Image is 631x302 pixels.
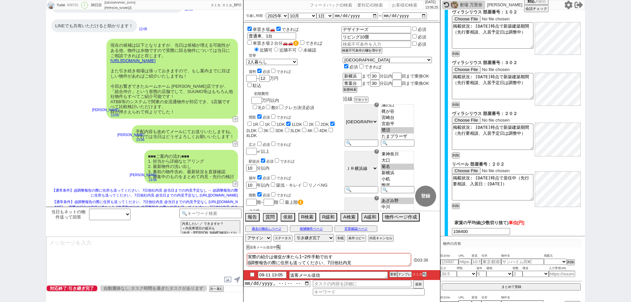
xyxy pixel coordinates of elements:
[381,176,414,182] option: 小机
[345,186,378,193] input: 🔍
[276,27,281,31] input: できれば
[265,122,270,127] label: 1K
[319,128,327,133] label: 4DK
[247,40,252,45] input: 車置き場２台分🚗🚗
[340,213,358,221] button: A検索
[381,157,414,164] option: 大口
[179,209,242,218] input: 🔍キーワード検索
[91,3,102,8] div: 38日目
[460,2,483,8] div: 射場 万里奈
[246,141,341,155] div: ㎡以上
[249,174,341,181] div: 築年
[477,266,486,271] span: 築年
[100,286,206,291] span: 自動遷移なし:タスク時間を過ぎたタスクがあります
[130,173,157,178] p: [PERSON_NAME]
[246,198,341,206] div: 階~ 階
[343,96,353,102] span: 沿線
[374,149,379,154] div: ☓
[341,26,411,33] input: 検索不可条件を入力
[477,271,486,277] input: 5
[298,47,302,52] input: 未確認
[253,48,272,53] label: 近隣可
[51,19,137,33] div: LINEでも共有いただけると助かります！
[313,280,411,287] input: タスクの内容を詳細に
[452,102,460,108] button: 削除
[381,140,414,147] input: 🔍
[300,40,304,45] input: できれば
[452,51,460,57] button: 削除
[110,58,155,63] a: [URL][DOMAIN_NAME]
[452,60,583,65] p: ヴィラシリウス 部屋番号：３０２
[381,186,414,193] input: 🔍
[362,213,379,221] button: A緩和
[524,5,549,12] button: 会話チェック
[487,2,522,8] p: [PERSON_NAME]
[53,200,238,214] span: 【通常条件】@調整報告の際に住所も送ってください、7日他社内見 @当日までの内見予定なし [URL][DOMAIN_NAME] → 実際の紹介は催促が来たら1~2件手動で出す @調整報告の際に住...
[309,122,314,127] label: 2K
[132,125,238,143] div: 手配内容も改めてメールにてお送りいたしますね。 それでは当日はどうぞよろしくお願いいたします！
[263,115,270,119] span: 必須
[139,27,147,32] p: 12:05
[56,3,65,8] div: Yudai
[412,272,422,276] span: スミカ
[486,266,513,271] span: 建物
[271,192,275,197] input: できれば
[249,208,341,213] p: その他
[549,266,575,271] span: 入力専用URL
[258,105,265,110] label: 礼0
[246,13,266,18] label: 引越し時期：
[458,253,472,259] span: URL
[381,108,414,115] option: 梶が谷
[368,235,394,242] button: 内見キャンセル
[415,186,436,207] button: 登録
[382,213,420,221] button: 物件ページ作成
[549,271,575,277] input: https://suumo.jp/chintai/jnc_000022489271
[263,176,270,180] span: 必須
[457,266,477,271] span: 間取
[263,70,270,74] span: 必須
[381,210,414,217] option: センター北
[343,87,357,93] button: 範囲検索
[285,200,303,205] label: 最上階
[319,213,337,221] button: R緩和
[343,73,437,80] div: まで 分以内
[402,81,429,86] span: 回まで乗換OK
[273,159,294,163] label: できれば
[246,128,257,133] label: 2LDK
[402,74,429,79] span: 回まで乗換OK
[308,183,328,188] label: リノベNG
[307,128,313,133] label: 4K
[117,132,144,138] p: [PERSON_NAME]
[356,1,389,9] input: 要対応ID検索
[345,140,378,147] input: 🔍
[270,115,291,119] label: できれば
[130,177,157,183] p: 13:06
[52,188,238,197] span: 【通常条件】@調整報告の際に住所も送ってください、7日他社内見 @当日までの内見予定なし → @調整報告の際に住所も送ってください、7日他社内見 @当日までの内見予定なし [URL][DOMAI...
[391,1,424,9] input: お客様ID検索
[349,64,358,69] span: 必須
[341,34,411,40] input: 検索不可条件を入力
[275,128,283,133] label: 3DK
[440,271,457,277] input: 30.5
[544,253,553,259] span: 掲載元
[523,266,549,271] span: 構造
[233,181,238,187] button: ↺
[359,64,363,68] input: できれば
[290,225,333,232] button: 候補物件ページ
[81,2,88,9] div: !
[209,286,224,292] button: 次へ進む
[413,280,424,289] button: 追加
[343,80,437,87] div: まで 分以内
[276,183,302,188] label: 築浅・キレイ
[246,157,341,172] div: 分以内
[253,83,261,88] label: 駐込
[270,176,291,180] label: できれば
[271,105,278,110] label: 敷0
[501,259,544,265] input: サンハイム田町
[381,115,414,121] option: 宮崎台
[65,3,80,8] div: 608701
[254,47,259,52] input: 近隣可
[440,253,458,259] span: 吹出No
[249,68,291,74] div: 賃料
[233,141,238,147] button: ↺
